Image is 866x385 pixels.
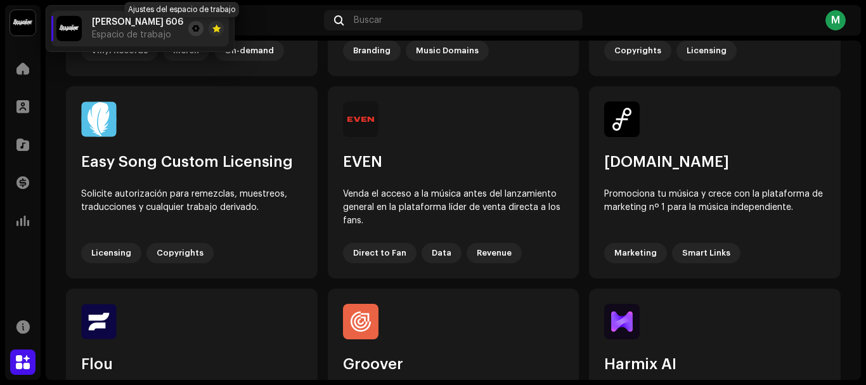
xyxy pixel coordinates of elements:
img: 35edca2f-5628-4998-9fc9-38d367af0ecc [81,101,117,137]
div: Marketing [604,243,667,263]
div: [DOMAIN_NAME] [604,152,825,172]
div: M [825,10,846,30]
img: 10370c6a-d0e2-4592-b8a2-38f444b0ca44 [10,10,36,36]
img: 4efbf0ee-14b1-4b51-a262-405f2c1f933c [604,304,640,339]
span: Jhonson 606 [92,17,183,27]
div: On-demand [214,41,284,61]
div: Licensing [81,243,141,263]
div: EVEN [343,152,564,172]
div: Music Domains [406,41,489,61]
img: 10370c6a-d0e2-4592-b8a2-38f444b0ca44 [56,16,82,41]
img: 60ceb9ec-a8b3-4a3c-9260-8138a3b22953 [343,101,378,137]
div: Promociona tu música y crece con la plataforma de marketing nº 1 para la música independiente. [604,188,825,228]
div: Groover [343,355,564,374]
div: Revenue [467,243,522,263]
div: Solicite autorización para remezclas, muestreos, traducciones y cualquier trabajo derivado. [81,188,302,228]
div: Harmix AI [604,355,825,374]
div: Licensing [676,41,737,61]
span: Espacio de trabajo [92,30,171,40]
div: Direct to Fan [343,243,417,263]
div: Smart Links [672,243,740,263]
div: Flou [81,355,302,374]
div: Copyrights [146,243,214,263]
span: Buscar [354,15,382,25]
img: f9243b49-c25a-4d68-8918-7cbae34de391 [343,304,378,339]
div: Branding [343,41,401,61]
div: Venda el acceso a la música antes del lanzamiento general en la plataforma líder de venta directa... [343,188,564,228]
img: 46c17930-3148-471f-8b2a-36717c1ad0d1 [604,101,640,137]
div: Data [422,243,462,263]
img: f2913311-899a-4e39-b073-7a152254d51c [81,304,117,339]
div: Copyrights [604,41,671,61]
div: Easy Song Custom Licensing [81,152,302,172]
